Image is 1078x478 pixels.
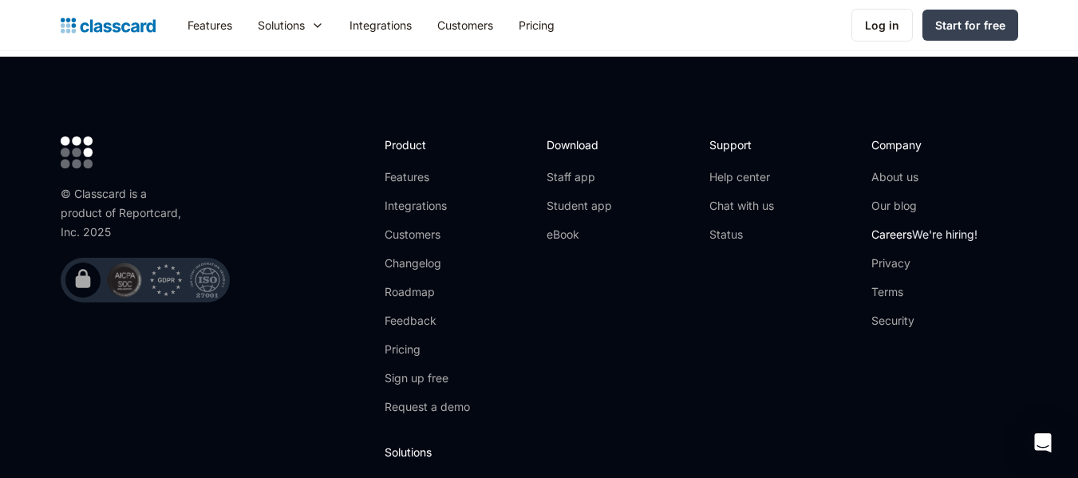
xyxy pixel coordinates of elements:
[935,17,1005,34] div: Start for free
[871,255,977,271] a: Privacy
[385,399,470,415] a: Request a demo
[922,10,1018,41] a: Start for free
[865,17,899,34] div: Log in
[547,198,612,214] a: Student app
[385,227,470,243] a: Customers
[709,198,774,214] a: Chat with us
[61,14,156,37] a: home
[547,169,612,185] a: Staff app
[385,444,1017,460] h2: Solutions
[871,169,977,185] a: About us
[871,136,977,153] h2: Company
[871,198,977,214] a: Our blog
[385,169,470,185] a: Features
[337,7,424,43] a: Integrations
[245,7,337,43] div: Solutions
[385,255,470,271] a: Changelog
[709,169,774,185] a: Help center
[385,284,470,300] a: Roadmap
[547,136,612,153] h2: Download
[851,9,913,41] a: Log in
[385,370,470,386] a: Sign up free
[871,284,977,300] a: Terms
[871,227,977,243] a: CareersWe're hiring!
[912,227,977,241] span: We're hiring!
[506,7,567,43] a: Pricing
[61,184,188,242] div: © Classcard is a product of Reportcard, Inc. 2025
[175,7,245,43] a: Features
[871,313,977,329] a: Security
[258,17,305,34] div: Solutions
[385,342,470,358] a: Pricing
[385,198,470,214] a: Integrations
[1024,424,1062,462] div: Open Intercom Messenger
[547,227,612,243] a: eBook
[424,7,506,43] a: Customers
[385,313,470,329] a: Feedback
[709,136,774,153] h2: Support
[385,136,470,153] h2: Product
[709,227,774,243] a: Status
